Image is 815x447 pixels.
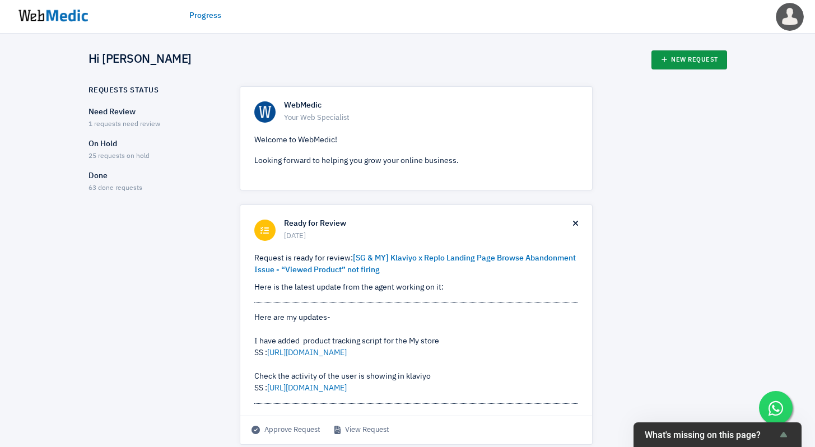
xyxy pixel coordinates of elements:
[89,185,142,192] span: 63 done requests
[189,10,221,22] a: Progress
[89,121,160,128] span: 1 requests need review
[254,282,578,294] p: Here is the latest update from the agent working on it:
[284,219,573,229] h6: Ready for Review
[284,113,578,124] span: Your Web Specialist
[254,134,578,146] p: Welcome to WebMedic!
[252,425,320,436] span: Approve Request
[645,430,777,440] span: What's missing on this page?
[89,138,220,150] p: On Hold
[267,349,347,357] a: [URL][DOMAIN_NAME]
[284,101,578,111] h6: WebMedic
[89,53,192,67] h4: Hi [PERSON_NAME]
[651,50,727,69] a: New Request
[89,86,159,95] h6: Requests Status
[334,425,389,436] a: View Request
[254,253,578,276] p: Request is ready for review:
[89,106,220,118] p: Need Review
[254,155,578,167] p: Looking forward to helping you grow your online business.
[254,312,578,394] div: Here are my updates- I have added product tracking script for the My store SS : Check the activit...
[645,428,790,441] button: Show survey - What's missing on this page?
[267,384,347,392] a: [URL][DOMAIN_NAME]
[254,254,576,274] a: [SG & MY] Klaviyo x Replo Landing Page Browse Abandonment Issue - “Viewed Product” not firing
[89,153,150,160] span: 25 requests on hold
[89,170,220,182] p: Done
[284,231,573,242] span: [DATE]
